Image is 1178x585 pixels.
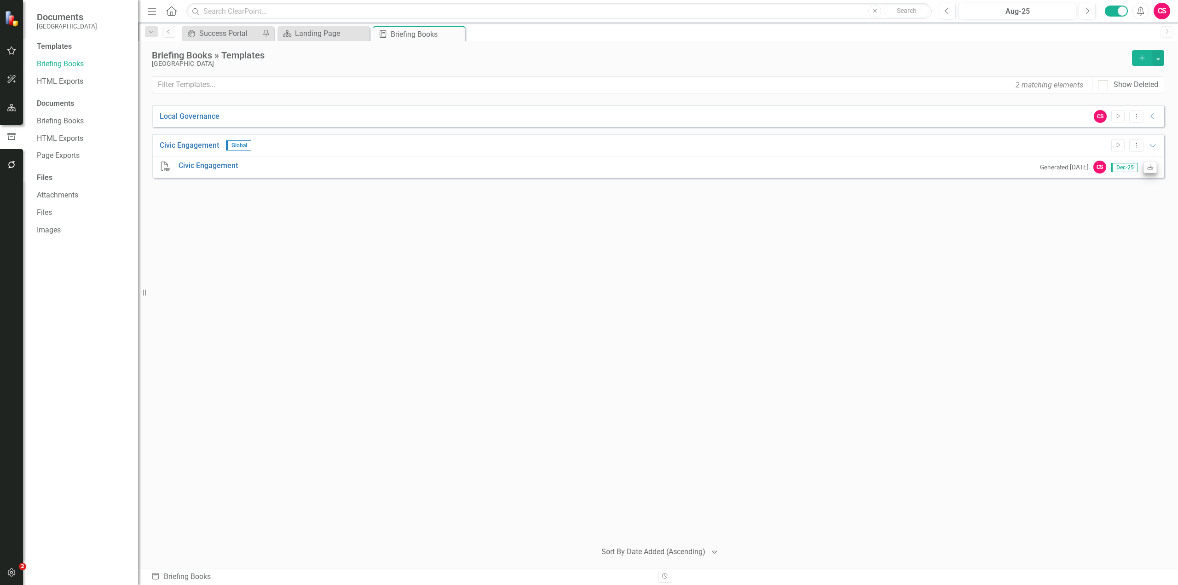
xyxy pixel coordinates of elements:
span: 2 [19,563,26,570]
small: Generated [DATE] [1040,163,1089,172]
a: Local Governance [160,111,219,122]
div: Briefing Books [391,29,463,40]
button: CS [1154,3,1170,19]
div: Files [37,173,129,183]
div: [GEOGRAPHIC_DATA] [152,60,1127,67]
a: Briefing Books [37,59,129,70]
button: Search [883,5,930,17]
a: Landing Page [280,28,367,39]
button: Aug-25 [959,3,1076,19]
input: Filter Templates... [152,76,1092,93]
a: Briefing Books [37,116,129,127]
a: Success Portal [184,28,260,39]
a: Page Exports [37,151,129,161]
div: 2 matching elements [1013,77,1086,93]
span: Dec-25 [1111,163,1138,172]
img: ClearPoint Strategy [4,10,21,27]
div: Templates [37,41,129,52]
a: HTML Exports [37,133,129,144]
span: Documents [37,12,97,23]
a: Civic Engagement [160,140,219,151]
small: [GEOGRAPHIC_DATA] [37,23,97,30]
div: Success Portal [199,28,260,39]
span: Search [897,7,917,14]
div: Show Deleted [1114,80,1158,90]
a: Civic Engagement [179,161,238,171]
div: CS [1093,161,1106,174]
div: Briefing Books [151,572,651,582]
div: CS [1094,110,1107,123]
a: HTML Exports [37,76,129,87]
div: Documents [37,98,129,109]
a: Files [37,208,129,218]
div: Briefing Books » Templates [152,50,1127,60]
span: Global [226,140,251,151]
div: Landing Page [295,28,367,39]
a: Images [37,225,129,236]
div: Aug-25 [962,6,1073,17]
input: Search ClearPoint... [186,3,932,19]
a: Attachments [37,190,129,201]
